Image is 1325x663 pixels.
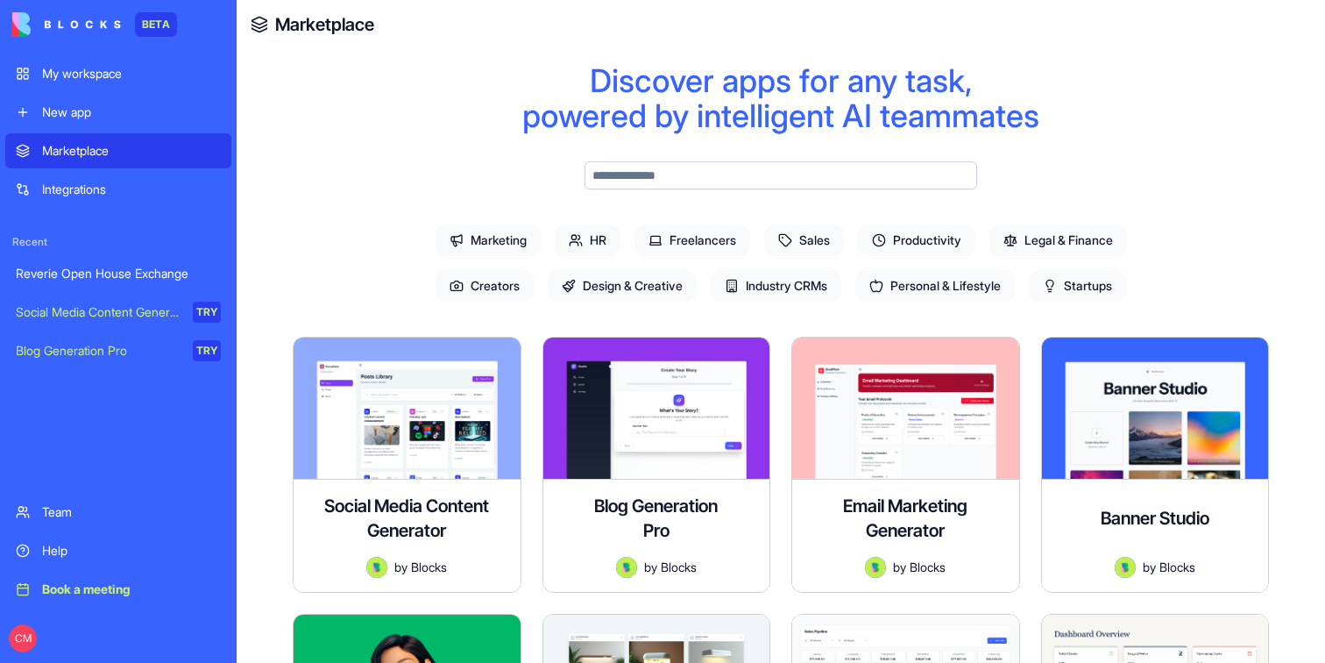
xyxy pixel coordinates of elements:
a: Social Media Content GeneratorTRY [5,295,231,330]
span: Industry CRMs [711,270,841,302]
div: Team [42,503,221,521]
span: Recent [5,235,231,249]
span: Startups [1029,270,1126,302]
a: BETA [12,12,177,37]
div: Help [42,542,221,560]
span: Design & Creative [548,270,697,302]
div: My workspace [42,65,221,82]
a: Team [5,495,231,530]
span: by [394,558,407,576]
h4: Blog Generation Pro [586,494,726,543]
div: Marketplace [42,142,221,160]
a: Blog Generation ProTRY [5,333,231,368]
a: Book a meeting [5,572,231,607]
span: Blocks [910,558,946,576]
span: by [644,558,657,576]
img: logo [12,12,121,37]
a: Marketplace [275,12,374,37]
div: Reverie Open House Exchange [16,265,221,282]
a: Blog Generation ProAvatarbyBlocks [542,337,771,593]
a: Social Media Content GeneratorAvatarbyBlocks [293,337,521,593]
div: BETA [135,12,177,37]
div: New app [42,103,221,121]
div: Integrations [42,181,221,198]
div: Book a meeting [42,581,221,598]
span: Blocks [411,558,447,576]
h4: Email Marketing Generator [806,494,1005,543]
span: by [893,558,906,576]
div: Discover apps for any task, powered by intelligent AI teammates [293,63,1269,133]
img: Avatar [616,557,637,578]
span: HR [555,225,620,256]
span: by [1143,558,1156,576]
a: My workspace [5,56,231,91]
a: Integrations [5,172,231,207]
a: Help [5,533,231,568]
span: Personal & Lifestyle [855,270,1015,302]
div: Social Media Content Generator [16,303,181,321]
span: Productivity [858,225,975,256]
span: Sales [764,225,844,256]
span: Blocks [661,558,697,576]
img: Avatar [865,557,886,578]
a: Reverie Open House Exchange [5,256,231,291]
span: CM [9,624,37,652]
h4: Social Media Content Generator [308,494,507,543]
a: Banner StudioAvatarbyBlocks [1041,337,1270,593]
span: Legal & Finance [989,225,1127,256]
span: Blocks [1159,558,1195,576]
h4: Banner Studio [1101,506,1209,531]
div: Blog Generation Pro [16,342,181,360]
img: Avatar [366,557,387,578]
img: Avatar [1115,557,1136,578]
span: Freelancers [634,225,750,256]
span: Creators [436,270,534,302]
a: Email Marketing GeneratorAvatarbyBlocks [791,337,1020,593]
a: Marketplace [5,133,231,168]
div: TRY [193,302,221,323]
a: New app [5,95,231,130]
div: TRY [193,340,221,361]
span: Marketing [436,225,541,256]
